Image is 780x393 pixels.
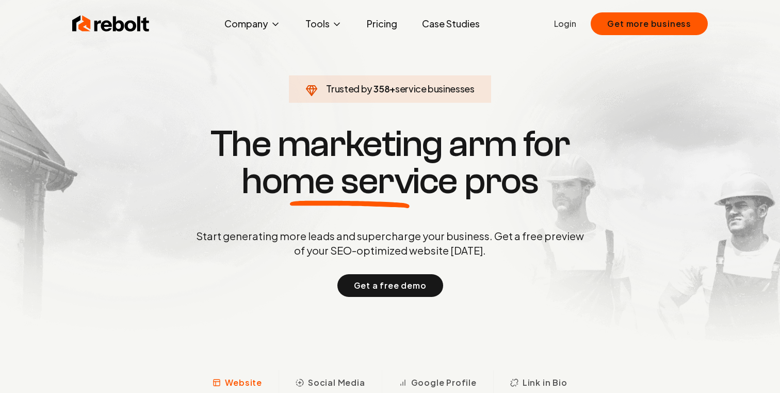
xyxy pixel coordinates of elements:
span: service businesses [395,83,475,95]
p: Start generating more leads and supercharge your business. Get a free preview of your SEO-optimiz... [194,229,586,258]
h1: The marketing arm for pros [142,125,638,200]
span: Social Media [308,376,365,389]
button: Get more business [591,12,708,35]
span: 358 [373,82,389,96]
span: Google Profile [411,376,477,389]
img: Rebolt Logo [72,13,150,34]
button: Get a free demo [337,274,443,297]
span: + [389,83,395,95]
span: Trusted by [326,83,372,95]
a: Case Studies [414,13,488,34]
a: Login [554,18,576,30]
span: Website [225,376,262,389]
span: home service [241,163,458,200]
button: Tools [297,13,350,34]
a: Pricing [359,13,405,34]
span: Link in Bio [523,376,567,389]
button: Company [216,13,289,34]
